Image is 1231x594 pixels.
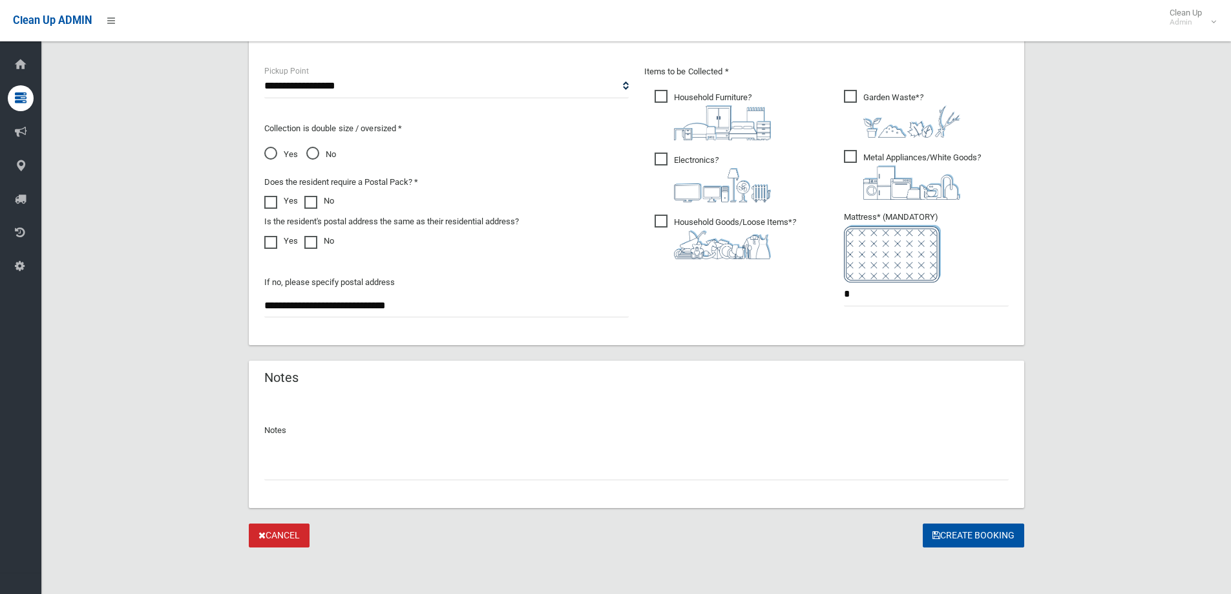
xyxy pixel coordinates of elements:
i: ? [863,153,981,200]
span: Mattress* (MANDATORY) [844,212,1009,282]
span: Household Furniture [655,90,771,140]
img: 36c1b0289cb1767239cdd3de9e694f19.png [863,165,960,200]
header: Notes [249,365,314,390]
label: Yes [264,193,298,209]
img: aa9efdbe659d29b613fca23ba79d85cb.png [674,105,771,140]
label: If no, please specify postal address [264,275,395,290]
span: Metal Appliances/White Goods [844,150,981,200]
i: ? [674,217,796,259]
span: Electronics [655,153,771,202]
label: Is the resident's postal address the same as their residential address? [264,214,519,229]
img: 394712a680b73dbc3d2a6a3a7ffe5a07.png [674,168,771,202]
span: Garden Waste* [844,90,960,138]
p: Collection is double size / oversized * [264,121,629,136]
span: Clean Up [1163,8,1215,27]
label: No [304,233,334,249]
span: Yes [264,147,298,162]
small: Admin [1170,17,1202,27]
i: ? [863,92,960,138]
img: 4fd8a5c772b2c999c83690221e5242e0.png [863,105,960,138]
span: Clean Up ADMIN [13,14,92,27]
i: ? [674,155,771,202]
i: ? [674,92,771,140]
img: b13cc3517677393f34c0a387616ef184.png [674,230,771,259]
label: Does the resident require a Postal Pack? * [264,175,418,190]
img: e7408bece873d2c1783593a074e5cb2f.png [844,225,941,282]
span: No [306,147,336,162]
label: No [304,193,334,209]
p: Notes [264,423,1009,438]
button: Create Booking [923,524,1024,547]
label: Yes [264,233,298,249]
p: Items to be Collected * [644,64,1009,80]
span: Household Goods/Loose Items* [655,215,796,259]
a: Cancel [249,524,310,547]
